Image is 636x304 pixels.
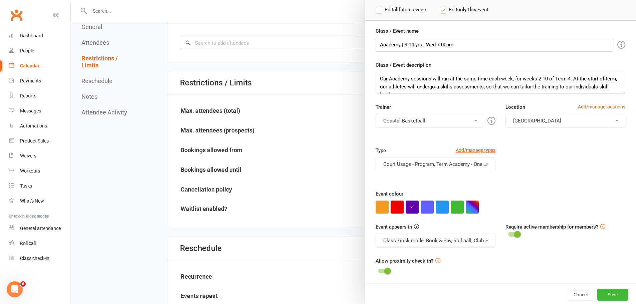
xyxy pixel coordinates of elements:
iframe: Intercom live chat [7,281,23,297]
div: Waivers [20,153,36,159]
div: Payments [20,78,41,83]
a: Clubworx [8,7,25,23]
a: Payments [9,73,70,88]
a: Automations [9,118,70,133]
label: Allow proximity check-in? [376,257,433,265]
div: Automations [20,123,47,128]
div: Messages [20,108,41,113]
label: Edit future events [376,6,428,14]
div: Workouts [20,168,40,174]
div: Tasks [20,183,32,189]
div: Roll call [20,241,36,246]
label: Event colour [376,190,403,198]
button: Coastal Basketball [376,114,484,128]
button: [GEOGRAPHIC_DATA] [505,114,625,128]
a: What's New [9,194,70,209]
input: Enter event name [376,38,614,52]
button: Class kiosk mode, Book & Pay, Roll call, Clubworx website calendar and Mobile app [376,234,495,248]
div: Class check-in [20,256,49,261]
label: Edit event [440,6,488,14]
a: People [9,43,70,58]
div: Reports [20,93,36,98]
label: Class / Event name [376,27,419,35]
a: Reports [9,88,70,103]
a: Tasks [9,179,70,194]
button: Court Usage - Program, Term Academy - One session per week [376,157,495,171]
div: Product Sales [20,138,49,143]
a: General attendance kiosk mode [9,221,70,236]
div: Dashboard [20,33,43,38]
a: Waivers [9,148,70,164]
a: Calendar [9,58,70,73]
div: People [20,48,34,53]
div: General attendance [20,226,61,231]
label: Event appears in [376,223,412,231]
a: Class kiosk mode [9,251,70,266]
span: 6 [20,281,26,287]
a: Add/manage types [456,146,495,154]
a: Add/manage locations [578,103,625,110]
a: Dashboard [9,28,70,43]
a: Messages [9,103,70,118]
div: Calendar [20,63,39,68]
button: Cancel [568,289,593,301]
button: Save [597,289,628,301]
a: Product Sales [9,133,70,148]
div: What's New [20,198,44,204]
a: Workouts [9,164,70,179]
label: Class / Event description [376,61,431,69]
label: Type [376,146,386,155]
label: Require active membership for members? [505,224,598,230]
a: Roll call [9,236,70,251]
label: Trainer [376,103,391,111]
label: Location [505,103,525,111]
strong: only this [457,7,476,13]
span: [GEOGRAPHIC_DATA] [513,118,561,124]
strong: all [393,7,399,13]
